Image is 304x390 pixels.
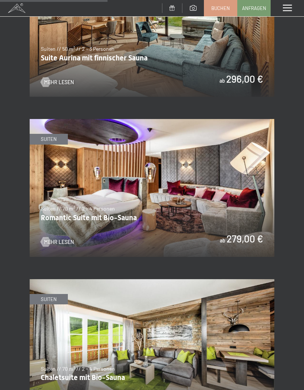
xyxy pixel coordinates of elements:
[242,5,266,11] span: Anfragen
[30,280,274,284] a: Chaletsuite mit Bio-Sauna
[238,0,270,16] a: Anfragen
[211,5,230,11] span: Buchen
[204,0,237,16] a: Buchen
[30,119,274,257] img: Romantic Suite mit Bio-Sauna
[30,119,274,124] a: Romantic Suite mit Bio-Sauna
[41,79,74,86] a: Mehr Lesen
[44,238,74,246] span: Mehr Lesen
[41,238,74,246] a: Mehr Lesen
[44,79,74,86] span: Mehr Lesen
